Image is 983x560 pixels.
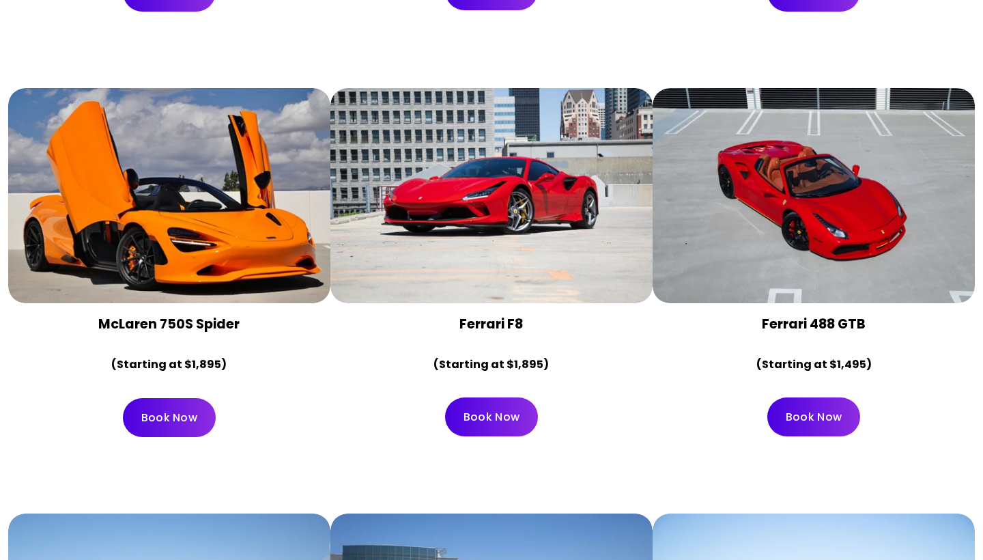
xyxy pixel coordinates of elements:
a: Book Now [445,397,538,436]
strong: Ferrari 488 GTB [762,315,866,333]
strong: (Starting at $1,895) [111,356,227,372]
strong: Ferrari F8 [459,315,523,333]
strong: McLaren 750S Spider [98,315,240,333]
strong: (Starting at $1,895) [433,356,549,372]
a: Book Now [767,397,860,436]
a: Book Now [123,398,216,437]
strong: (Starting at $1,495) [756,356,872,372]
